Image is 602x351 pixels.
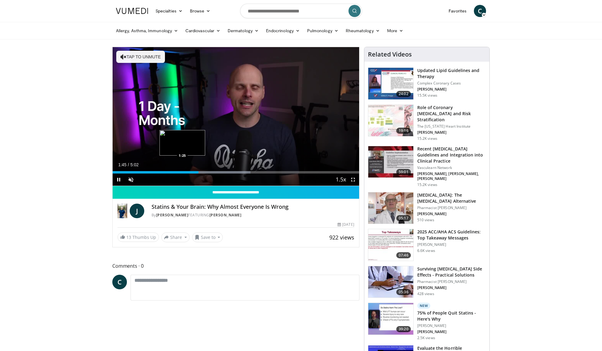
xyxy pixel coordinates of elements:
p: Complex Coronary Cases [417,81,486,86]
span: 24:02 [396,91,411,97]
a: Pulmonology [303,25,342,37]
h3: 75% of People Quit Statins - Here's Why [417,310,486,322]
span: 05:36 [396,289,411,295]
a: 07:46 2025 ACC/AHA ACS Guidelines: Top Takeaway Messages [PERSON_NAME] 6.6K views [368,229,486,261]
a: 05:36 Surviving [MEDICAL_DATA] Side Effects - Practical Solutions Pharmacist [PERSON_NAME] [PERSO... [368,266,486,298]
a: Specialties [152,5,186,17]
img: 87825f19-cf4c-4b91-bba1-ce218758c6bb.150x105_q85_crop-smart_upscale.jpg [368,146,413,178]
a: Dermatology [224,25,262,37]
span: 07:46 [396,252,411,258]
p: New [417,303,431,309]
img: 1efa8c99-7b8a-4ab5-a569-1c219ae7bd2c.150x105_q85_crop-smart_upscale.jpg [368,105,413,136]
a: 05:17 [MEDICAL_DATA]: The [MEDICAL_DATA] Alternative Pharmacist [PERSON_NAME] [PERSON_NAME] 510 v... [368,192,486,224]
a: 24:02 Updated Lipid Guidelines and Therapy Complex Coronary Cases [PERSON_NAME] 15.5K views [368,67,486,100]
p: 510 views [417,218,434,222]
span: 1:45 [118,162,126,167]
span: 05:17 [396,215,411,221]
h3: [MEDICAL_DATA]: The [MEDICAL_DATA] Alternative [417,192,486,204]
span: 19:16 [396,128,411,134]
p: [PERSON_NAME] [417,323,486,328]
a: Rheumatology [342,25,383,37]
video-js: Video Player [113,47,359,186]
span: 5:02 [130,162,138,167]
a: 19:16 Role of Coronary [MEDICAL_DATA] and Risk Stratification The [US_STATE] Heart Institute [PER... [368,105,486,141]
button: Save to [192,232,223,242]
span: / [128,162,129,167]
p: 428 views [417,291,434,296]
p: 15.5K views [417,93,437,98]
p: [PERSON_NAME] [417,212,486,216]
a: 39:20 New 75% of People Quit Statins - Here's Why [PERSON_NAME] [PERSON_NAME] 2.5K views [368,303,486,340]
button: Tap to unmute [116,51,165,63]
a: 13 Thumbs Up [117,232,159,242]
span: 13 [126,234,131,240]
img: 77f671eb-9394-4acc-bc78-a9f077f94e00.150x105_q85_crop-smart_upscale.jpg [368,68,413,99]
span: Comments 0 [112,262,359,270]
button: Pause [113,174,125,186]
p: 6.6K views [417,248,435,253]
p: Pharmacist [PERSON_NAME] [417,205,486,210]
img: 79764dec-74e5-4d11-9932-23f29d36f9dc.150x105_q85_crop-smart_upscale.jpg [368,303,413,335]
button: Playback Rate [335,174,347,186]
p: [PERSON_NAME] [417,285,486,290]
h4: Statins & Your Brain: Why Almost Everyone Is Wrong [152,204,354,210]
p: 15.2K views [417,136,437,141]
p: [PERSON_NAME] [417,242,486,247]
img: image.jpeg [159,130,205,156]
input: Search topics, interventions [240,4,362,18]
img: ce9609b9-a9bf-4b08-84dd-8eeb8ab29fc6.150x105_q85_crop-smart_upscale.jpg [368,192,413,224]
p: 2.5K views [417,336,435,340]
a: [PERSON_NAME] [209,212,242,218]
button: Share [161,232,190,242]
h3: Recent [MEDICAL_DATA] Guidelines and Integration into Clinical Practice [417,146,486,164]
a: 59:01 Recent [MEDICAL_DATA] Guidelines and Integration into Clinical Practice Vasculearn Network ... [368,146,486,187]
a: C [112,275,127,289]
span: 39:20 [396,326,411,332]
a: Allergy, Asthma, Immunology [112,25,182,37]
span: 59:01 [396,169,411,175]
p: [PERSON_NAME], [PERSON_NAME], [PERSON_NAME] [417,171,486,181]
a: C [474,5,486,17]
h3: Surviving [MEDICAL_DATA] Side Effects - Practical Solutions [417,266,486,278]
h3: Updated Lipid Guidelines and Therapy [417,67,486,80]
span: 922 views [329,234,354,241]
a: Browse [186,5,214,17]
p: Pharmacist [PERSON_NAME] [417,279,486,284]
button: Unmute [125,174,137,186]
a: Favorites [445,5,470,17]
a: Endocrinology [262,25,303,37]
img: Dr. Jordan Rennicke [117,204,127,218]
a: [PERSON_NAME] [156,212,188,218]
a: More [383,25,407,37]
p: [PERSON_NAME] [417,329,486,334]
a: J [130,204,144,218]
img: 1778299e-4205-438f-a27e-806da4d55abe.150x105_q85_crop-smart_upscale.jpg [368,266,413,298]
img: VuMedi Logo [116,8,148,14]
div: By FEATURING [152,212,354,218]
p: The [US_STATE] Heart Institute [417,124,486,129]
h3: Role of Coronary [MEDICAL_DATA] and Risk Stratification [417,105,486,123]
h4: Related Videos [368,51,412,58]
p: 15.2K views [417,182,437,187]
p: [PERSON_NAME] [417,87,486,92]
div: Progress Bar [113,171,359,174]
p: Vasculearn Network [417,165,486,170]
div: [DATE] [338,222,354,227]
a: Cardiovascular [182,25,224,37]
img: 369ac253-1227-4c00-b4e1-6e957fd240a8.150x105_q85_crop-smart_upscale.jpg [368,229,413,261]
h3: 2025 ACC/AHA ACS Guidelines: Top Takeaway Messages [417,229,486,241]
button: Fullscreen [347,174,359,186]
p: [PERSON_NAME] [417,130,486,135]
